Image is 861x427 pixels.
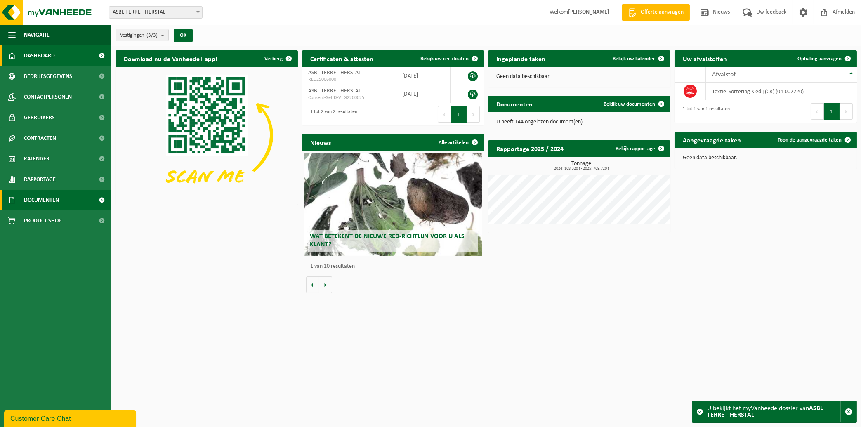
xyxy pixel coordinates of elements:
h2: Uw afvalstoffen [675,50,735,66]
button: 1 [451,106,467,123]
span: ASBL TERRE - HERSTAL [308,88,361,94]
span: ASBL TERRE - HERSTAL [308,70,361,76]
button: Verberg [258,50,297,67]
img: Download de VHEPlus App [116,67,298,203]
h2: Documenten [488,96,541,112]
span: Bedrijfsgegevens [24,66,72,87]
h3: Tonnage [492,161,670,171]
td: [DATE] [396,67,451,85]
button: Vorige [306,276,319,293]
span: Consent-SelfD-VEG2200025 [308,94,389,101]
button: Previous [438,106,451,123]
span: Rapportage [24,169,56,190]
button: Next [467,106,480,123]
span: Bekijk uw documenten [604,101,655,107]
strong: ASBL TERRE - HERSTAL [707,405,823,418]
a: Wat betekent de nieuwe RED-richtlijn voor u als klant? [304,153,482,256]
span: Toon de aangevraagde taken [778,137,842,143]
span: ASBL TERRE - HERSTAL [109,7,202,18]
span: Dashboard [24,45,55,66]
a: Offerte aanvragen [622,4,690,21]
td: [DATE] [396,85,451,103]
button: Previous [811,103,824,120]
span: RED25006000 [308,76,389,83]
span: Documenten [24,190,59,210]
a: Bekijk uw kalender [606,50,670,67]
span: Wat betekent de nieuwe RED-richtlijn voor u als klant? [310,233,465,248]
p: U heeft 144 ongelezen document(en). [496,119,662,125]
span: ASBL TERRE - HERSTAL [109,6,203,19]
strong: [PERSON_NAME] [568,9,609,15]
a: Bekijk uw documenten [597,96,670,112]
div: U bekijkt het myVanheede dossier van [707,401,840,422]
span: Contactpersonen [24,87,72,107]
button: Next [840,103,853,120]
a: Bekijk uw certificaten [414,50,483,67]
a: Bekijk rapportage [609,140,670,157]
a: Ophaling aanvragen [791,50,856,67]
button: OK [174,29,193,42]
span: Vestigingen [120,29,158,42]
h2: Aangevraagde taken [675,132,749,148]
span: Product Shop [24,210,61,231]
span: Afvalstof [712,71,736,78]
a: Toon de aangevraagde taken [771,132,856,148]
div: 1 tot 2 van 2 resultaten [306,105,357,123]
h2: Nieuws [302,134,339,150]
h2: Rapportage 2025 / 2024 [488,140,572,156]
span: 2024: 168,320 t - 2025: 769,720 t [492,167,670,171]
span: Bekijk uw kalender [613,56,655,61]
span: Verberg [264,56,283,61]
span: Ophaling aanvragen [797,56,842,61]
span: Bekijk uw certificaten [420,56,469,61]
button: 1 [824,103,840,120]
td: Textiel Sortering Kledij (CR) (04-002220) [706,83,857,100]
button: Vestigingen(3/3) [116,29,169,41]
h2: Certificaten & attesten [302,50,382,66]
h2: Ingeplande taken [488,50,554,66]
span: Gebruikers [24,107,55,128]
button: Volgende [319,276,332,293]
p: Geen data beschikbaar. [683,155,849,161]
p: 1 van 10 resultaten [310,264,480,269]
span: Offerte aanvragen [639,8,686,17]
iframe: chat widget [4,409,138,427]
span: Navigatie [24,25,50,45]
h2: Download nu de Vanheede+ app! [116,50,226,66]
span: Kalender [24,149,50,169]
a: Alle artikelen [432,134,483,151]
div: 1 tot 1 van 1 resultaten [679,102,730,120]
p: Geen data beschikbaar. [496,74,662,80]
count: (3/3) [146,33,158,38]
span: Contracten [24,128,56,149]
